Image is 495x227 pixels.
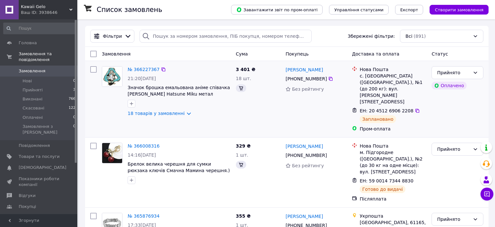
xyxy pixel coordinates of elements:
span: Товари та послуги [19,154,60,160]
span: Доставка та оплата [352,51,399,57]
a: № 366008316 [128,143,160,149]
div: Ваш ID: 3938646 [21,10,77,15]
span: Фільтри [103,33,122,39]
span: [DEMOGRAPHIC_DATA] [19,165,66,170]
span: Скасовані [23,105,44,111]
div: Пром-оплата [360,126,426,132]
img: Фото товару [102,143,122,163]
div: [PHONE_NUMBER] [284,151,328,160]
span: 18 шт. [236,76,251,81]
input: Пошук [3,23,76,34]
div: Заплановано [360,115,396,123]
div: м. Підгородне ([GEOGRAPHIC_DATA].), №2 (до 30 кг на одне місце): вул. [STREET_ADDRESS] [360,149,426,175]
a: Фото товару [102,143,122,163]
a: № 366227367 [128,67,160,72]
span: Покупець [286,51,308,57]
a: [PERSON_NAME] [286,213,323,220]
div: с. [GEOGRAPHIC_DATA] ([GEOGRAPHIC_DATA].), №1 (до 200 кг): вул. [PERSON_NAME][STREET_ADDRESS] [360,73,426,105]
span: Замовлення [102,51,131,57]
span: 329 ₴ [236,143,251,149]
span: 21:20[DATE] [128,76,156,81]
button: Експорт [395,5,423,15]
span: Управління статусами [334,7,383,12]
span: Замовлення з [PERSON_NAME] [23,124,73,135]
a: Значок брошка емальована аніме співачка [PERSON_NAME] Hatsune Miku метал голковий затискач. [128,85,230,103]
span: (891) [414,34,426,39]
span: ЕН: 20 4512 6906 2208 [360,108,413,113]
input: Пошук за номером замовлення, ПІБ покупця, номером телефону, Email, номером накладної [140,30,311,43]
div: Оплачено [432,82,466,89]
span: 3 401 ₴ [236,67,256,72]
span: Показники роботи компанії [19,176,60,188]
div: Прийнято [437,146,470,153]
span: Експорт [400,7,418,12]
div: Прийнято [437,69,470,76]
span: Без рейтингу [292,163,324,168]
span: 355 ₴ [236,213,251,219]
span: 1 шт. [236,152,248,158]
span: 766 [69,96,75,102]
a: № 365876934 [128,213,160,219]
span: Виконані [23,96,43,102]
a: Фото товару [102,66,122,87]
span: Збережені фільтри: [348,33,395,39]
span: Cума [236,51,248,57]
span: 122 [69,105,75,111]
span: 14:16[DATE] [128,152,156,158]
span: 3 [73,87,75,93]
span: Без рейтингу [292,87,324,92]
div: Нова Пошта [360,66,426,73]
span: Створити замовлення [435,7,483,12]
div: Нова Пошта [360,143,426,149]
span: 0 [73,115,75,120]
span: Kawaii Gelo [21,4,69,10]
a: [PERSON_NAME] [286,143,323,150]
div: Післяплата [360,196,426,202]
span: Прийняті [23,87,43,93]
button: Управління статусами [329,5,389,15]
span: Оплачені [23,115,43,120]
a: Створити замовлення [423,7,489,12]
span: Головна [19,40,37,46]
img: Фото товару [102,67,122,87]
button: Чат з покупцем [480,188,493,201]
span: 0 [73,124,75,135]
span: Замовлення та повідомлення [19,51,77,63]
span: ЕН: 59 0014 7344 8830 [360,178,413,183]
span: Покупці [19,204,36,210]
a: 18 товарів у замовленні [128,111,185,116]
button: Створити замовлення [430,5,489,15]
div: Укрпошта [360,213,426,219]
span: Завантажити звіт по пром-оплаті [236,7,317,13]
span: Замовлення [19,68,45,74]
a: Брелок велика черешня для сумки рюкзака ключів Смачна Мамина черешня.) [128,161,230,173]
span: Статус [432,51,448,57]
button: Завантажити звіт по пром-оплаті [231,5,323,15]
div: Прийнято [437,216,470,223]
span: Повідомлення [19,143,50,149]
h1: Список замовлень [97,6,162,14]
div: Готово до видачі [360,185,405,193]
span: Нові [23,78,32,84]
a: [PERSON_NAME] [286,67,323,73]
div: [PHONE_NUMBER] [284,74,328,83]
span: Всі [405,33,412,39]
span: 0 [73,78,75,84]
span: Відгуки [19,193,35,199]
